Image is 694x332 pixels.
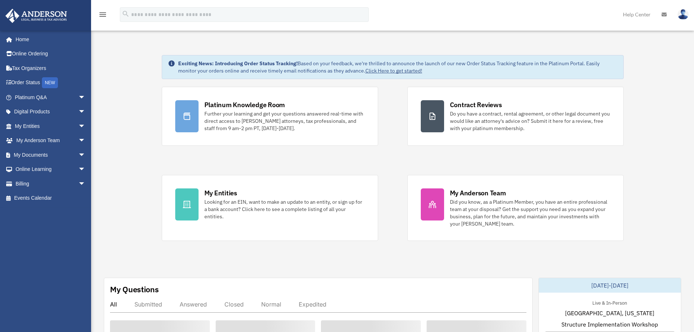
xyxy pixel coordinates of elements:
a: My Documentsarrow_drop_down [5,148,97,162]
span: arrow_drop_down [78,176,93,191]
div: Expedited [299,301,326,308]
div: My Questions [110,284,159,295]
span: arrow_drop_down [78,162,93,177]
a: Platinum Knowledge Room Further your learning and get your questions answered real-time with dire... [162,87,378,146]
img: User Pic [678,9,689,20]
span: arrow_drop_down [78,133,93,148]
div: Platinum Knowledge Room [204,100,285,109]
a: Order StatusNEW [5,75,97,90]
div: Contract Reviews [450,100,502,109]
a: Home [5,32,93,47]
a: menu [98,13,107,19]
span: arrow_drop_down [78,105,93,120]
a: My Anderson Team Did you know, as a Platinum Member, you have an entire professional team at your... [407,175,624,241]
div: Further your learning and get your questions answered real-time with direct access to [PERSON_NAM... [204,110,365,132]
span: arrow_drop_down [78,90,93,105]
div: Normal [261,301,281,308]
i: search [122,10,130,18]
span: arrow_drop_down [78,119,93,134]
a: Platinum Q&Aarrow_drop_down [5,90,97,105]
div: Submitted [134,301,162,308]
a: Online Learningarrow_drop_down [5,162,97,177]
div: All [110,301,117,308]
div: Do you have a contract, rental agreement, or other legal document you would like an attorney's ad... [450,110,610,132]
a: My Entities Looking for an EIN, want to make an update to an entity, or sign up for a bank accoun... [162,175,378,241]
a: Billingarrow_drop_down [5,176,97,191]
a: My Entitiesarrow_drop_down [5,119,97,133]
a: Events Calendar [5,191,97,206]
span: [GEOGRAPHIC_DATA], [US_STATE] [565,309,654,317]
i: menu [98,10,107,19]
div: Live & In-Person [587,298,633,306]
div: NEW [42,77,58,88]
div: Looking for an EIN, want to make an update to an entity, or sign up for a bank account? Click her... [204,198,365,220]
strong: Exciting News: Introducing Order Status Tracking! [178,60,298,67]
a: Tax Organizers [5,61,97,75]
img: Anderson Advisors Platinum Portal [3,9,69,23]
div: Did you know, as a Platinum Member, you have an entire professional team at your disposal? Get th... [450,198,610,227]
a: My Anderson Teamarrow_drop_down [5,133,97,148]
span: arrow_drop_down [78,148,93,163]
a: Digital Productsarrow_drop_down [5,105,97,119]
div: My Entities [204,188,237,198]
div: Answered [180,301,207,308]
a: Click Here to get started! [365,67,422,74]
div: [DATE]-[DATE] [539,278,681,293]
div: Based on your feedback, we're thrilled to announce the launch of our new Order Status Tracking fe... [178,60,617,74]
div: My Anderson Team [450,188,506,198]
a: Contract Reviews Do you have a contract, rental agreement, or other legal document you would like... [407,87,624,146]
div: Closed [224,301,244,308]
a: Online Ordering [5,47,97,61]
span: Structure Implementation Workshop [561,320,658,329]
